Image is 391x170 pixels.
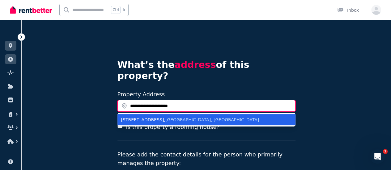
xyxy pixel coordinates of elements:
p: Please add the contact details for the person who primarily manages the property: [117,150,295,168]
div: Inbox [337,7,359,13]
div: [STREET_ADDRESS] , [121,117,284,123]
img: RentBetter [10,5,52,15]
span: [GEOGRAPHIC_DATA], [GEOGRAPHIC_DATA] [165,117,259,122]
span: 1 [383,149,388,154]
span: k [123,7,125,12]
span: address [174,59,216,70]
label: Property Address [117,91,165,97]
h4: What’s the of this property? [117,59,295,81]
iframe: Intercom live chat [370,149,385,164]
span: Ctrl [111,6,121,14]
label: Is this property a rooming house? [126,123,219,131]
